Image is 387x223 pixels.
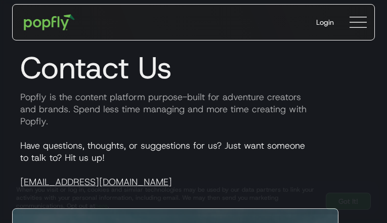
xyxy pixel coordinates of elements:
[12,50,375,86] h1: Contact Us
[20,176,172,188] a: [EMAIL_ADDRESS][DOMAIN_NAME]
[12,91,375,127] p: Popfly is the content platform purpose-built for adventure creators and brands. Spend less time m...
[316,17,334,27] div: Login
[12,140,375,188] p: Have questions, thoughts, or suggestions for us? Just want someone to talk to? Hit us up!
[326,193,371,210] a: Got It!
[95,202,108,210] a: here
[17,7,82,37] a: home
[308,9,342,35] a: Login
[16,186,318,210] div: When you visit or log in, cookies and similar technologies may be used by our data partners to li...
